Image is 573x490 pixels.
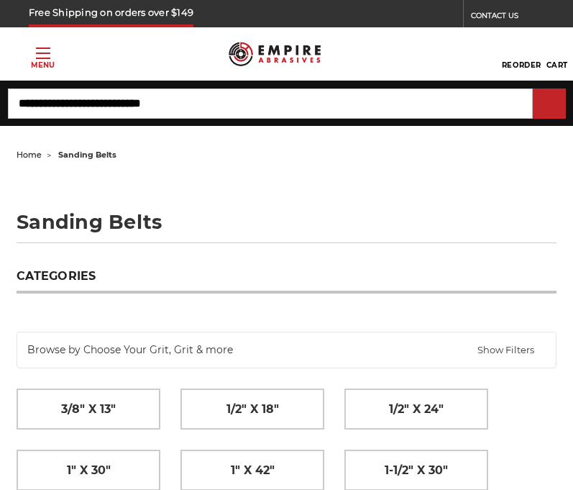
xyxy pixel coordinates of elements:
[17,269,556,294] h5: Categories
[385,458,448,483] span: 1-1/2" x 30"
[535,90,564,119] input: Submit
[231,458,275,483] span: 1" x 42"
[502,60,541,70] span: Reorder
[471,7,544,27] a: CONTACT US
[31,60,55,71] p: Menu
[226,397,279,422] span: 1/2" x 18"
[17,332,556,368] a: Browse by Choose Your Grit, Grit & more Show Filters
[229,36,321,72] img: Empire Abrasives
[61,397,116,422] span: 3/8" x 13"
[58,150,116,160] span: sanding belts
[546,60,568,70] span: Cart
[67,458,111,483] span: 1" x 30"
[477,343,546,358] span: Show Filters
[36,53,50,54] span: Toggle menu
[17,450,160,490] a: 1" x 30"
[181,450,324,490] a: 1" x 42"
[17,212,556,243] h1: sanding belts
[345,450,487,490] a: 1-1/2" x 30"
[389,397,444,422] span: 1/2" x 24"
[17,389,160,429] a: 3/8" x 13"
[181,389,324,429] a: 1/2" x 18"
[17,150,42,160] a: home
[502,38,541,70] a: Reorder
[27,342,330,358] span: Browse by Choose Your Grit, Grit & more
[546,38,568,70] a: Cart
[345,389,487,429] a: 1/2" x 24"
